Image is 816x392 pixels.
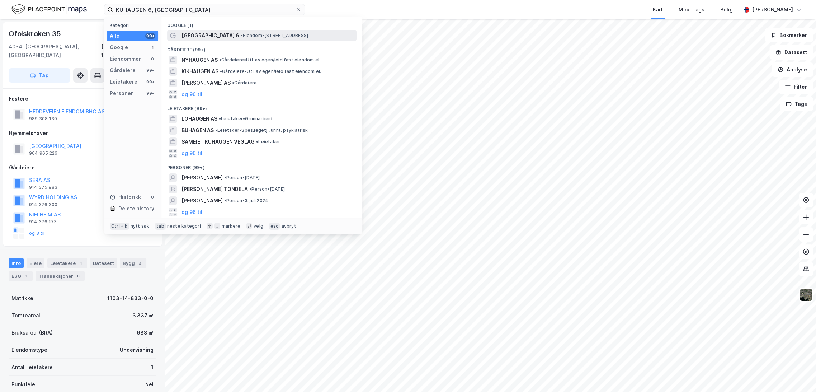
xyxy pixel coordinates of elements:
[752,5,793,14] div: [PERSON_NAME]
[9,258,24,268] div: Info
[150,194,155,200] div: 0
[765,28,813,42] button: Bokmerker
[232,80,257,86] span: Gårdeiere
[11,328,53,337] div: Bruksareal (BRA)
[110,32,119,40] div: Alle
[145,67,155,73] div: 99+
[110,223,129,230] div: Ctrl + k
[220,69,321,74] span: Gårdeiere • Utl. av egen/leid fast eiendom el.
[145,90,155,96] div: 99+
[11,363,53,372] div: Antall leietakere
[110,43,128,52] div: Google
[219,57,320,63] span: Gårdeiere • Utl. av egen/leid fast eiendom el.
[181,31,239,40] span: [GEOGRAPHIC_DATA] 6
[131,223,150,229] div: nytt søk
[145,79,155,85] div: 99+
[780,358,816,392] div: Kontrollprogram for chat
[161,41,362,54] div: Gårdeiere (99+)
[779,80,813,94] button: Filter
[219,116,272,122] span: Leietaker • Grunnarbeid
[9,42,101,60] div: 4034, [GEOGRAPHIC_DATA], [GEOGRAPHIC_DATA]
[150,45,155,50] div: 1
[120,258,146,268] div: Bygg
[720,5,733,14] div: Bolig
[181,208,202,216] button: og 96 til
[181,126,214,135] span: BUHAGEN AS
[161,100,362,113] div: Leietakere (99+)
[215,127,308,133] span: Leietaker • Spes.legetj., unnt. psykiatrisk
[256,139,258,144] span: •
[9,94,156,103] div: Festere
[90,258,117,268] div: Datasett
[29,185,57,190] div: 914 375 983
[29,202,57,207] div: 914 376 300
[29,150,57,156] div: 964 965 226
[132,311,154,320] div: 3 337 ㎡
[181,67,218,76] span: KIKHAUGEN AS
[220,69,222,74] span: •
[77,260,84,267] div: 1
[75,272,82,280] div: 8
[254,223,263,229] div: velg
[110,78,137,86] div: Leietakere
[167,223,201,229] div: neste kategori
[769,45,813,60] button: Datasett
[110,55,141,63] div: Eiendommer
[281,223,296,229] div: avbryt
[145,380,154,389] div: Nei
[118,204,154,213] div: Delete history
[224,198,226,203] span: •
[11,3,87,16] img: logo.f888ab2527a4732fd821a326f86c7f29.svg
[9,28,62,39] div: Ofolskroken 35
[249,186,285,192] span: Person • [DATE]
[11,311,40,320] div: Tomteareal
[780,97,813,111] button: Tags
[780,358,816,392] iframe: Chat Widget
[219,116,221,121] span: •
[219,57,221,62] span: •
[113,4,296,15] input: Søk på adresse, matrikkel, gårdeiere, leietakere eller personer
[161,159,362,172] div: Personer (99+)
[679,5,704,14] div: Mine Tags
[249,186,251,192] span: •
[181,115,217,123] span: LOHAUGEN AS
[9,163,156,172] div: Gårdeiere
[27,258,44,268] div: Eiere
[23,272,30,280] div: 1
[224,198,268,204] span: Person • 3. juli 2024
[232,80,234,85] span: •
[181,149,202,158] button: og 96 til
[269,223,280,230] div: esc
[799,288,813,302] img: 9k=
[9,68,70,83] button: Tag
[11,346,47,354] div: Eiendomstype
[110,89,133,98] div: Personer
[107,294,154,303] div: 1103-14-833-0-0
[241,33,243,38] span: •
[110,66,136,75] div: Gårdeiere
[181,56,218,64] span: NYHAUGEN AS
[11,294,35,303] div: Matrikkel
[256,139,280,145] span: Leietaker
[120,346,154,354] div: Undervisning
[181,196,223,205] span: [PERSON_NAME]
[224,175,260,181] span: Person • [DATE]
[181,90,202,99] button: og 96 til
[137,328,154,337] div: 683 ㎡
[150,56,155,62] div: 0
[101,42,156,60] div: [GEOGRAPHIC_DATA], 14/833
[222,223,240,229] div: markere
[110,23,158,28] div: Kategori
[181,173,223,182] span: [PERSON_NAME]
[241,33,308,38] span: Eiendom • [STREET_ADDRESS]
[181,137,255,146] span: SAMEIET KUHAUGEN VEGLAG
[9,271,33,281] div: ESG
[653,5,663,14] div: Kart
[145,33,155,39] div: 99+
[215,127,217,133] span: •
[181,185,248,193] span: [PERSON_NAME] TONDELA
[155,223,166,230] div: tab
[181,79,231,87] span: [PERSON_NAME] AS
[161,17,362,30] div: Google (1)
[224,175,226,180] span: •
